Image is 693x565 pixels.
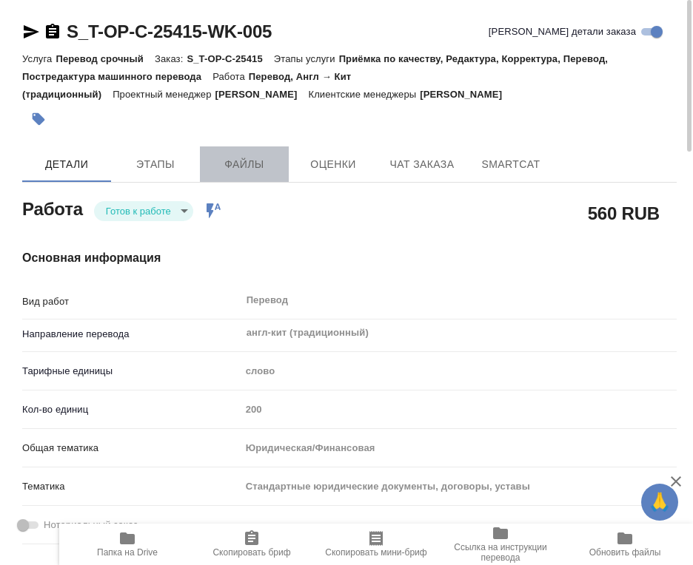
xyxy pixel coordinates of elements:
[22,249,677,267] h4: Основная информация
[44,23,61,41] button: Скопировать ссылку
[212,71,249,82] p: Работа
[563,524,687,565] button: Обновить файлы
[44,518,138,532] span: Нотариальный заказ
[308,89,420,100] p: Клиентские менеджеры
[589,547,661,558] span: Обновить файлы
[588,200,660,226] h2: 560 RUB
[22,294,241,309] p: Вид работ
[97,547,158,558] span: Папка на Drive
[22,402,241,417] p: Кол-во единиц
[489,24,636,39] span: [PERSON_NAME] детали заказа
[475,155,546,174] span: SmartCat
[215,89,309,100] p: [PERSON_NAME]
[241,399,677,420] input: Пустое поле
[314,524,438,565] button: Скопировать мини-бриф
[22,23,40,41] button: Скопировать ссылку для ЯМессенджера
[187,53,273,64] p: S_T-OP-C-25415
[22,479,241,494] p: Тематика
[447,542,554,563] span: Ссылка на инструкции перевода
[420,89,513,100] p: [PERSON_NAME]
[325,547,426,558] span: Скопировать мини-бриф
[209,155,280,174] span: Файлы
[241,436,677,461] div: Юридическая/Финансовая
[274,53,339,64] p: Этапы услуги
[641,484,678,521] button: 🙏
[241,474,677,499] div: Стандартные юридические документы, договоры, уставы
[22,327,241,342] p: Направление перевода
[190,524,314,565] button: Скопировать бриф
[31,155,102,174] span: Детали
[22,364,241,379] p: Тарифные единицы
[647,487,672,518] span: 🙏
[241,359,677,384] div: слово
[22,53,56,64] p: Услуга
[298,155,369,174] span: Оценки
[113,89,215,100] p: Проектный менеджер
[22,441,241,456] p: Общая тематика
[120,155,191,174] span: Этапы
[386,155,458,174] span: Чат заказа
[22,194,83,221] h2: Работа
[65,524,190,565] button: Папка на Drive
[22,103,55,135] button: Добавить тэг
[438,524,563,565] button: Ссылка на инструкции перевода
[56,53,155,64] p: Перевод срочный
[67,21,272,41] a: S_T-OP-C-25415-WK-005
[101,205,175,217] button: Готов к работе
[94,201,193,221] div: Готов к работе
[212,547,290,558] span: Скопировать бриф
[155,53,187,64] p: Заказ:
